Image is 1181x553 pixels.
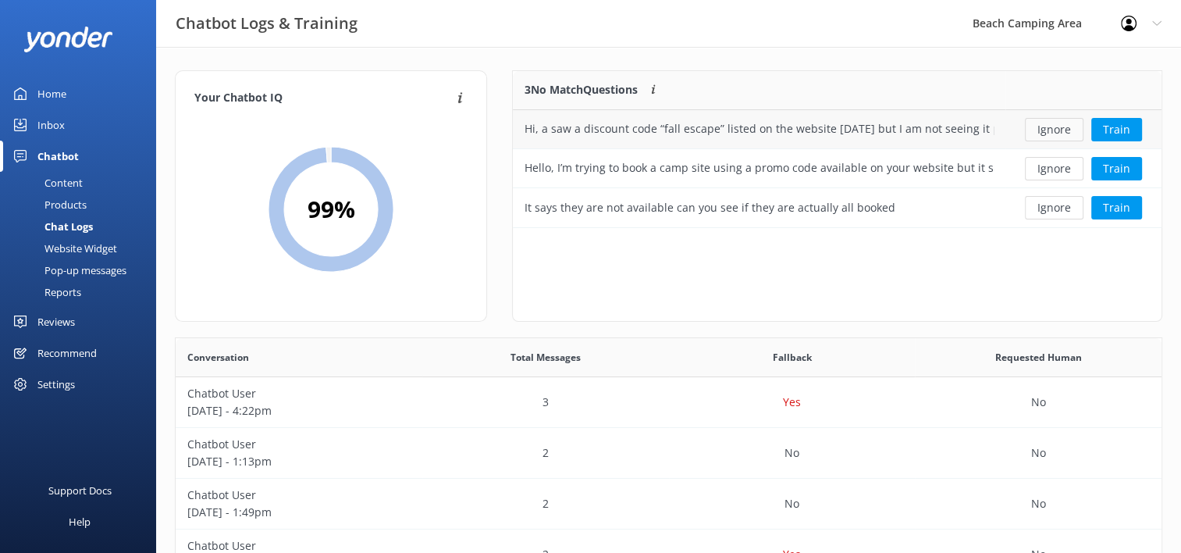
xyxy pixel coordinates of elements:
[9,172,83,194] div: Content
[9,216,93,237] div: Chat Logs
[187,350,249,365] span: Conversation
[1031,394,1046,411] p: No
[525,81,638,98] p: 3 No Match Questions
[187,487,411,504] p: Chatbot User
[37,109,65,141] div: Inbox
[9,216,156,237] a: Chat Logs
[37,369,75,400] div: Settings
[176,11,358,36] h3: Chatbot Logs & Training
[1025,196,1083,219] button: Ignore
[9,259,156,281] a: Pop-up messages
[37,141,79,172] div: Chatbot
[37,306,75,337] div: Reviews
[176,428,1161,479] div: row
[525,159,994,177] div: Hello, I’m trying to book a camp site using a promo code available on your website but it says “p...
[525,199,895,216] div: It says they are not available can you see if they are actually all booked
[1031,495,1046,512] p: No
[23,27,113,52] img: yonder-white-logo.png
[9,194,156,216] a: Products
[542,394,549,411] p: 3
[69,506,91,537] div: Help
[783,394,801,411] p: Yes
[1031,444,1046,462] p: No
[542,495,549,512] p: 2
[37,337,97,369] div: Recommend
[542,444,549,462] p: 2
[510,350,581,365] span: Total Messages
[772,350,811,365] span: Fallback
[784,495,799,512] p: No
[784,444,799,462] p: No
[187,436,411,453] p: Chatbot User
[9,281,156,303] a: Reports
[37,78,66,109] div: Home
[308,191,355,228] h2: 99 %
[187,402,411,419] p: [DATE] - 4:22pm
[176,377,1161,428] div: row
[187,453,411,470] p: [DATE] - 1:13pm
[9,237,156,259] a: Website Widget
[48,475,112,506] div: Support Docs
[995,350,1082,365] span: Requested Human
[187,385,411,402] p: Chatbot User
[9,281,81,303] div: Reports
[176,479,1161,530] div: row
[1091,157,1142,180] button: Train
[513,110,1161,227] div: grid
[1091,118,1142,141] button: Train
[1025,157,1083,180] button: Ignore
[194,90,453,107] h4: Your Chatbot IQ
[513,149,1161,188] div: row
[9,237,117,259] div: Website Widget
[513,110,1161,149] div: row
[1025,118,1083,141] button: Ignore
[9,194,87,216] div: Products
[525,120,994,137] div: Hi, a saw a discount code “fall escape” listed on the website [DATE] but I am not seeing it poste...
[513,188,1161,227] div: row
[1091,196,1142,219] button: Train
[9,172,156,194] a: Content
[187,504,411,521] p: [DATE] - 1:49pm
[9,259,126,281] div: Pop-up messages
